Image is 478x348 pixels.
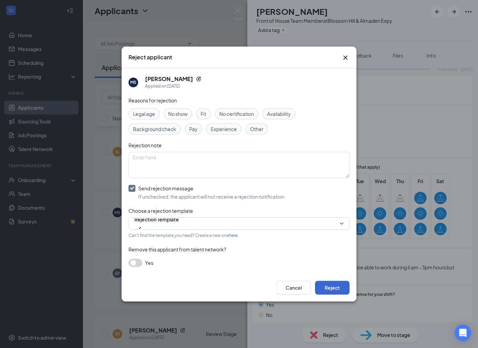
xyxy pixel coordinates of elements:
span: Background check [133,125,176,133]
div: Applied on [DATE] [145,83,201,90]
div: Open Intercom Messenger [455,325,471,341]
span: Fit [201,110,206,118]
button: Cancel [276,281,311,295]
span: No show [168,110,188,118]
span: Choose a rejection template [128,208,193,214]
button: Close [341,53,350,62]
span: Yes [145,259,153,267]
span: Reasons for rejection [128,97,177,103]
button: Reject [315,281,350,295]
svg: Cross [341,53,350,62]
span: Experience [211,125,237,133]
span: Legal age [133,110,155,118]
h5: [PERSON_NAME] [145,75,193,83]
svg: Checkmark [134,225,143,233]
h3: Reject applicant [128,53,172,61]
span: Pay [189,125,198,133]
span: Rejection Template [134,214,179,225]
span: Rejection note [128,142,162,148]
span: Can't find the template you need? Create a new one . [128,233,239,238]
span: Other [250,125,264,133]
span: Remove this applicant from talent network? [128,246,226,252]
span: No certification [219,110,254,118]
div: MS [130,79,136,85]
svg: Reapply [196,76,201,82]
a: here [229,233,238,238]
span: Availability [267,110,291,118]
